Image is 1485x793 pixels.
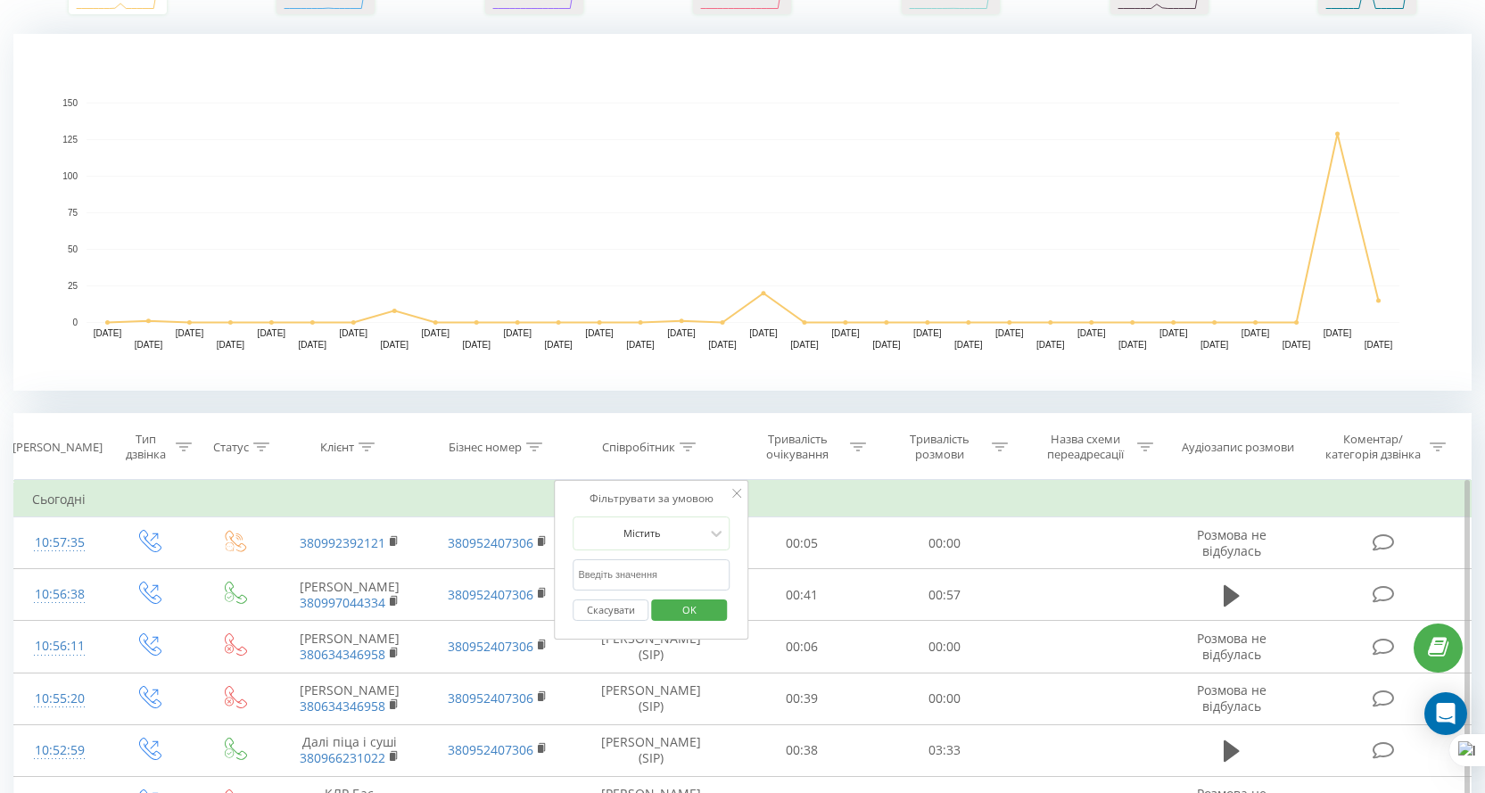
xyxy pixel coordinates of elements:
div: Тривалість розмови [892,432,987,462]
a: 380952407306 [448,690,533,706]
td: 00:00 [873,621,1016,673]
div: Тривалість очікування [750,432,846,462]
td: 00:00 [873,673,1016,724]
text: [DATE] [421,328,450,338]
text: [DATE] [831,328,860,338]
text: [DATE] [749,328,778,338]
text: [DATE] [1036,340,1065,350]
td: 00:00 [873,517,1016,569]
td: [PERSON_NAME] [276,673,424,724]
td: 00:41 [730,569,873,621]
span: Розмова не відбулась [1197,681,1266,715]
td: Далі піца і суші [276,724,424,776]
div: 10:55:20 [32,681,87,716]
text: 50 [68,244,78,254]
text: 100 [62,171,78,181]
text: [DATE] [708,340,737,350]
svg: A chart. [13,34,1472,391]
td: 00:38 [730,724,873,776]
div: 10:56:11 [32,629,87,664]
a: 380952407306 [448,741,533,758]
text: [DATE] [1283,340,1311,350]
div: Статус [213,440,249,455]
text: [DATE] [544,340,573,350]
div: 10:52:59 [32,733,87,768]
span: Розмова не відбулась [1197,526,1266,559]
text: 150 [62,98,78,108]
td: 00:57 [873,569,1016,621]
text: [DATE] [626,340,655,350]
text: [DATE] [1324,328,1352,338]
td: [PERSON_NAME] [276,569,424,621]
text: [DATE] [299,340,327,350]
a: 380952407306 [448,638,533,655]
text: [DATE] [94,328,122,338]
text: [DATE] [1118,340,1147,350]
text: [DATE] [1200,340,1229,350]
text: 125 [62,135,78,145]
text: [DATE] [217,340,245,350]
text: [DATE] [913,328,942,338]
text: [DATE] [872,340,901,350]
text: [DATE] [1159,328,1188,338]
div: Open Intercom Messenger [1424,692,1467,735]
a: 380952407306 [448,586,533,603]
text: [DATE] [258,328,286,338]
div: 10:56:38 [32,577,87,612]
div: Тип дзвінка [120,432,170,462]
text: [DATE] [585,328,614,338]
td: 03:33 [873,724,1016,776]
text: [DATE] [954,340,983,350]
input: Введіть значення [573,559,730,591]
a: 380966231022 [300,749,385,766]
span: Розмова не відбулась [1197,630,1266,663]
div: Фільтрувати за умовою [573,490,730,508]
text: [DATE] [1365,340,1393,350]
text: 25 [68,281,78,291]
text: [DATE] [340,328,368,338]
text: 75 [68,208,78,218]
a: 380997044334 [300,594,385,611]
div: Аудіозапис розмови [1182,440,1294,455]
div: [PERSON_NAME] [12,440,103,455]
div: Клієнт [320,440,354,455]
td: Сьогодні [14,482,1472,517]
td: 00:06 [730,621,873,673]
td: [PERSON_NAME] (SIP) [572,621,731,673]
text: [DATE] [790,340,819,350]
text: [DATE] [1242,328,1270,338]
td: 00:05 [730,517,873,569]
td: [PERSON_NAME] (SIP) [572,673,731,724]
td: [PERSON_NAME] (SIP) [572,724,731,776]
div: Назва схеми переадресації [1037,432,1133,462]
button: Скасувати [573,599,648,622]
text: [DATE] [995,328,1024,338]
a: 380634346958 [300,698,385,715]
td: 00:39 [730,673,873,724]
div: Коментар/категорія дзвінка [1321,432,1425,462]
span: OK [664,596,714,624]
text: 0 [72,318,78,327]
text: [DATE] [381,340,409,350]
a: 380952407306 [448,534,533,551]
text: [DATE] [503,328,532,338]
div: Співробітник [602,440,675,455]
text: [DATE] [667,328,696,338]
a: 380634346958 [300,646,385,663]
td: [PERSON_NAME] [276,621,424,673]
div: 10:57:35 [32,525,87,560]
button: OK [651,599,727,622]
text: [DATE] [176,328,204,338]
a: 380992392121 [300,534,385,551]
text: [DATE] [1077,328,1106,338]
text: [DATE] [135,340,163,350]
text: [DATE] [462,340,491,350]
div: Бізнес номер [449,440,522,455]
